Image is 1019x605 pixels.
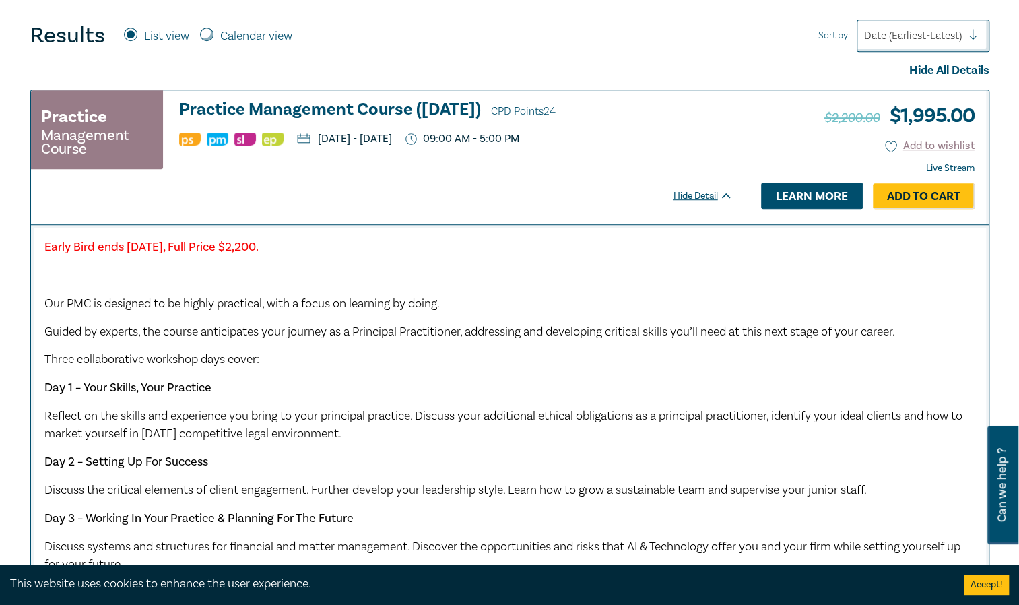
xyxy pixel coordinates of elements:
[44,352,259,367] span: Three collaborative workshop days cover:
[491,104,556,118] span: CPD Points 24
[44,408,962,441] span: Reflect on the skills and experience you bring to your principal practice. Discuss your additiona...
[207,133,228,146] img: Practice Management & Business Skills
[30,62,989,79] div: Hide All Details
[44,380,211,395] strong: Day 1 – Your Skills, Your Practice
[824,109,880,127] span: $2,200.00
[30,22,105,49] h4: Results
[297,133,392,144] p: [DATE] - [DATE]
[44,511,354,526] strong: Day 3 – Working In Your Practice & Planning For The Future
[44,454,208,470] strong: Day 2 – Setting Up For Success
[864,28,867,43] input: Sort by
[824,100,975,131] h3: $ 1,995.00
[179,100,733,121] a: Practice Management Course ([DATE]) CPD Points24
[234,133,256,146] img: Substantive Law
[673,189,748,203] div: Hide Detail
[44,324,895,340] span: Guided by experts, the course anticipates your journey as a Principal Practitioner, addressing an...
[405,133,519,146] p: 09:00 AM - 5:00 PM
[926,162,975,174] strong: Live Stream
[220,28,292,45] label: Calendar view
[144,28,189,45] label: List view
[761,183,863,208] a: Learn more
[44,296,440,311] span: Our PMC is designed to be highly practical, with a focus on learning by doing.
[873,183,975,209] a: Add to Cart
[44,239,259,255] strong: Early Bird ends [DATE], Full Price $2,200.
[262,133,284,146] img: Ethics & Professional Responsibility
[818,28,850,43] span: Sort by:
[995,434,1008,536] span: Can we help ?
[179,100,733,121] h3: Practice Management Course ([DATE])
[41,104,107,129] h3: Practice
[44,482,867,498] span: Discuss the critical elements of client engagement. Further develop your leadership style. Learn ...
[44,539,960,572] span: Discuss systems and structures for financial and matter management. Discover the opportunities an...
[10,575,944,593] div: This website uses cookies to enhance the user experience.
[179,133,201,146] img: Professional Skills
[885,138,975,154] button: Add to wishlist
[41,129,153,156] small: Management Course
[964,575,1009,595] button: Accept cookies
